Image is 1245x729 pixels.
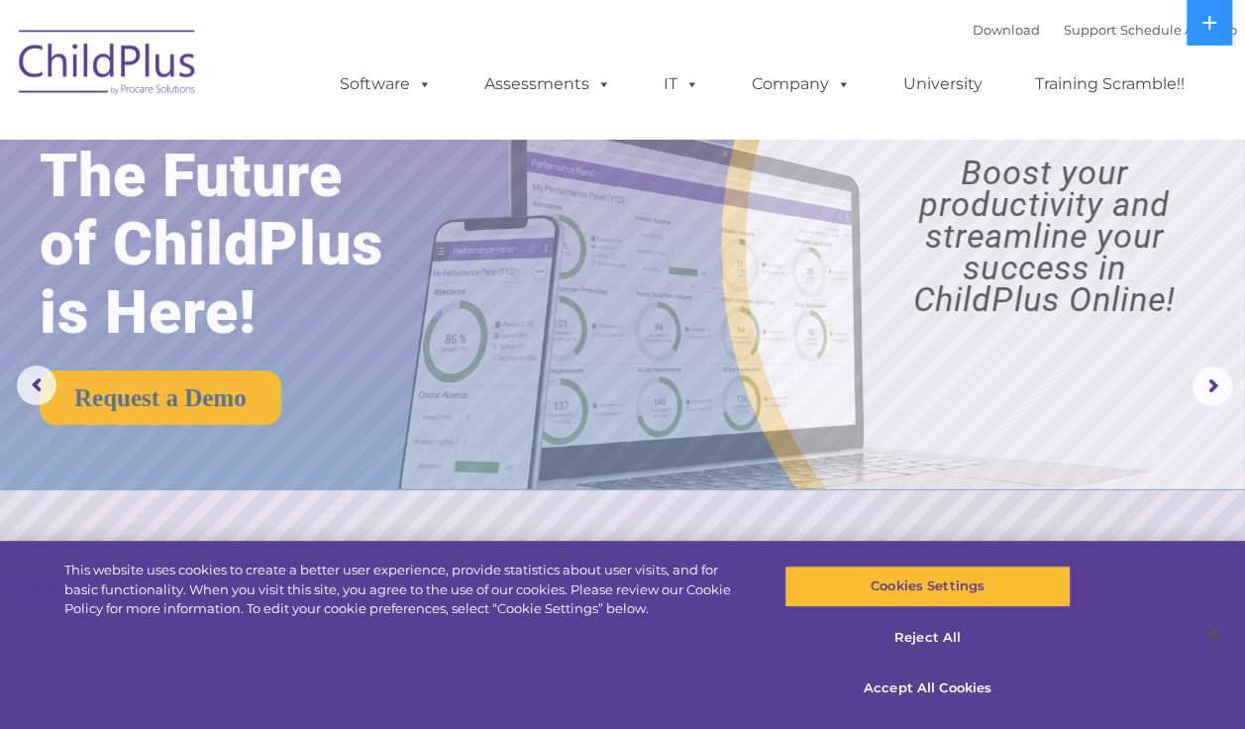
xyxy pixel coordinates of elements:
span: Phone number [275,212,360,227]
a: Schedule A Demo [1120,22,1237,38]
a: Download [973,22,1040,38]
font: | [973,22,1237,38]
img: ChildPlus by Procare Solutions [9,16,207,115]
rs-layer: Boost your productivity and streamline your success in ChildPlus Online! [860,156,1229,315]
button: Cookies Settings [784,566,1071,607]
button: Close [1192,611,1235,655]
span: Last name [275,131,336,146]
a: Assessments [465,64,631,104]
a: Software [320,64,452,104]
a: University [883,64,1002,104]
a: Support [1064,22,1116,38]
a: IT [644,64,719,104]
button: Accept All Cookies [784,668,1071,709]
a: Training Scramble!! [1015,64,1204,104]
a: Request a Demo [40,370,281,425]
div: This website uses cookies to create a better user experience, provide statistics about user visit... [64,561,747,619]
button: Reject All [784,617,1071,659]
a: Company [732,64,871,104]
rs-layer: The Future of ChildPlus is Here! [40,142,437,347]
